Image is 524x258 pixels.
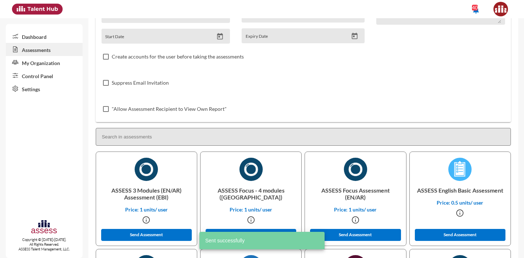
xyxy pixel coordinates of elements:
p: ASSESS Focus - 4 modules ([GEOGRAPHIC_DATA]) [206,181,295,206]
p: Price: 1 units/ user [102,206,191,213]
span: "Allow Assessment Recipient to View Own Report" [112,105,227,113]
a: My Organization [6,56,83,69]
a: Control Panel [6,69,83,82]
input: Search in assessments [96,128,511,146]
mat-icon: notifications [472,5,480,14]
button: Send Assessment [101,229,192,241]
p: Copyright © [DATE]-[DATE]. All Rights Reserved. ASSESS Talent Management, LLC. [6,237,83,251]
button: Open calendar [214,33,226,40]
span: Create accounts for the user before taking the assessments [112,52,244,61]
button: Send Assessment [310,229,401,241]
p: Price: 1 units/ user [311,206,400,213]
button: Send Assessment [415,229,506,241]
p: ASSESS Focus Assessment (EN/AR) [311,181,400,206]
p: Price: 0.5 units/ user [416,199,505,206]
a: Dashboard [6,30,83,43]
p: Price: 1 units/ user [206,206,295,213]
div: 40 [472,5,478,11]
button: Open calendar [348,32,361,40]
a: Settings [6,82,83,95]
span: Suppress Email Invitation [112,78,169,87]
span: Sent successfully [205,237,245,244]
img: assesscompany-logo.png [31,219,57,236]
p: ASSESS 3 Modules (EN/AR) Assessment (EBI) [102,181,191,206]
p: ASSESS English Basic Assessment [416,181,505,199]
a: Assessments [6,43,83,56]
